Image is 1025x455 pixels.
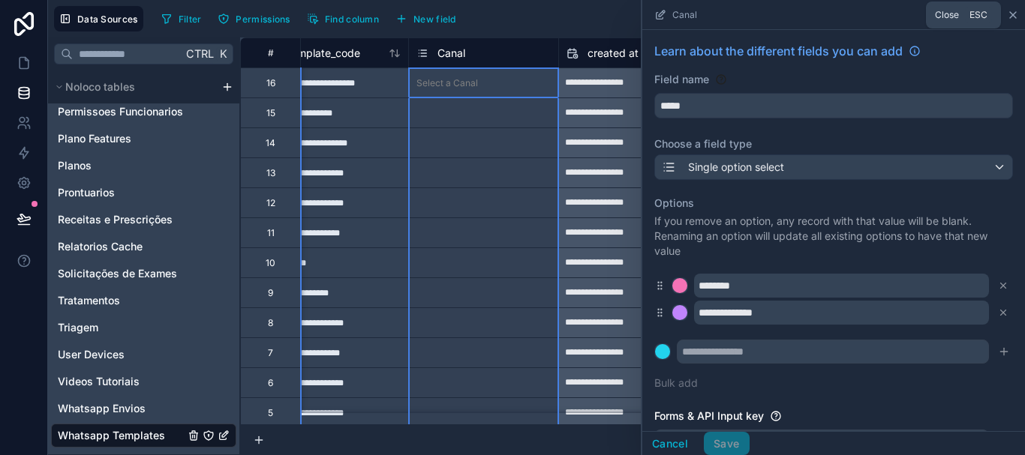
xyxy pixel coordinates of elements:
[390,7,461,30] button: New field
[654,409,764,424] label: Forms & API Input key
[654,214,1013,259] p: If you remove an option, any record with that value will be blank. Renaming an option will update...
[268,317,273,329] div: 8
[437,46,465,61] span: Canal
[267,227,275,239] div: 11
[268,407,273,419] div: 5
[302,7,384,30] button: Find column
[236,13,290,25] span: Permissions
[185,44,215,63] span: Ctrl
[966,9,990,21] span: Esc
[935,9,959,21] span: Close
[287,46,360,61] span: template_code
[654,376,698,391] button: Bulk add
[688,160,784,175] span: Single option select
[588,46,639,61] span: created at
[413,13,456,25] span: New field
[268,377,273,389] div: 6
[654,196,1013,211] label: Options
[268,287,273,299] div: 9
[179,13,202,25] span: Filter
[266,107,275,119] div: 15
[54,6,143,31] button: Data Sources
[654,154,1013,180] button: Single option select
[212,7,295,30] button: Permissions
[155,7,207,30] button: Filter
[325,13,379,25] span: Find column
[654,42,903,60] span: Learn about the different fields you can add
[266,77,275,89] div: 16
[416,77,478,89] div: Select a Canal
[266,257,275,269] div: 10
[266,167,275,179] div: 13
[266,197,275,209] div: 12
[268,347,273,359] div: 7
[212,7,301,30] a: Permissions
[252,47,289,58] div: #
[218,49,228,59] span: K
[266,137,275,149] div: 14
[654,72,709,87] label: Field name
[654,42,921,60] a: Learn about the different fields you can add
[654,136,1013,151] label: Choose a field type
[77,13,138,25] span: Data Sources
